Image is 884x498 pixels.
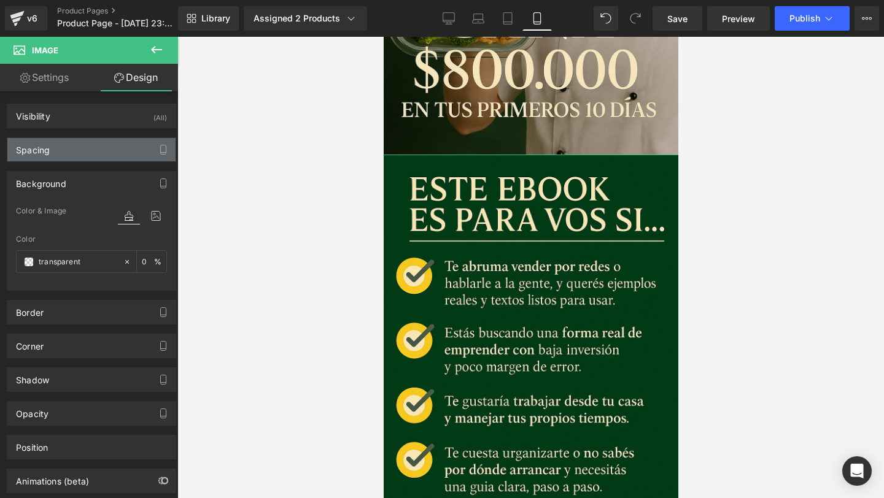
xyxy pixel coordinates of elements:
a: New Library [178,6,239,31]
div: Background [16,172,66,189]
div: Position [16,435,48,453]
div: Assigned 2 Products [254,12,357,25]
button: Publish [775,6,850,31]
span: Publish [789,13,820,23]
a: Tablet [493,6,522,31]
button: More [855,6,879,31]
span: Save [667,12,688,25]
input: Color [39,255,117,269]
div: Corner [16,334,44,351]
span: Library [201,13,230,24]
span: Image [32,45,58,55]
a: Desktop [434,6,463,31]
a: Design [91,64,180,91]
div: % [137,251,166,272]
div: Border [16,301,44,318]
a: Mobile [522,6,552,31]
div: (All) [153,104,167,124]
a: Preview [707,6,770,31]
div: Color [16,235,167,243]
a: Product Pages [57,6,198,16]
div: Spacing [16,138,50,155]
a: v6 [5,6,47,31]
span: Color & Image [16,207,66,215]
div: Open Intercom Messenger [842,456,872,486]
span: Preview [722,12,755,25]
span: Product Page - [DATE] 23:55:21 [57,18,175,28]
button: Undo [594,6,618,31]
button: Redo [623,6,648,31]
div: v6 [25,10,40,26]
a: Laptop [463,6,493,31]
div: Shadow [16,368,49,385]
div: Animations (beta) [16,469,89,486]
div: Visibility [16,104,50,121]
div: Opacity [16,402,48,419]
